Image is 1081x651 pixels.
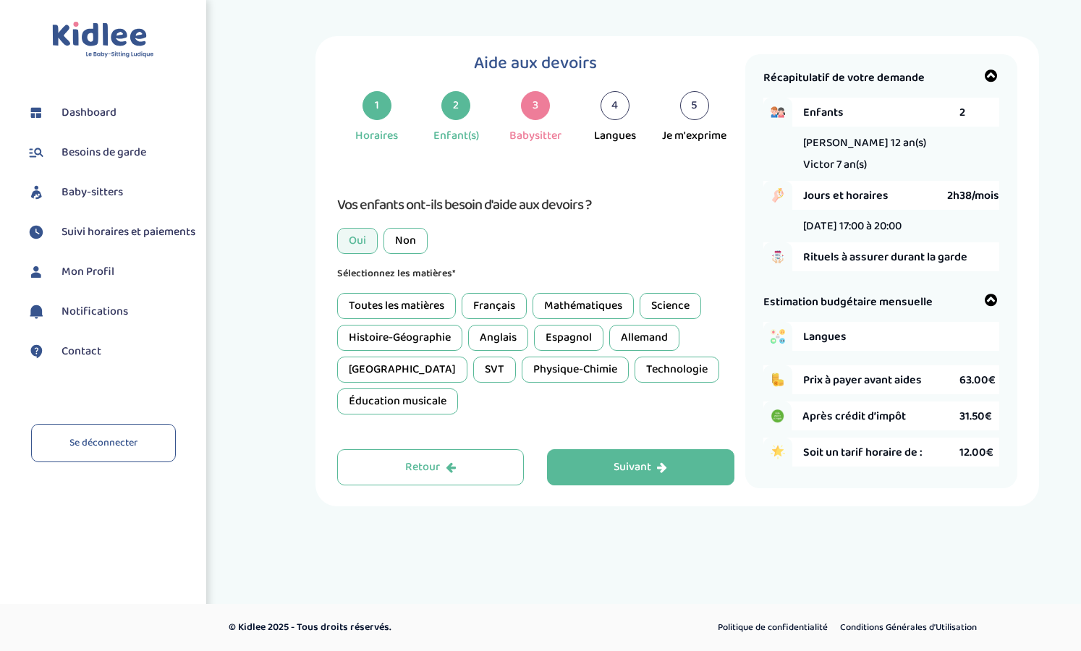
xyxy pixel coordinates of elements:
div: Science [640,293,701,319]
span: Langues [803,328,960,346]
img: hand_clock.png [763,181,792,210]
div: Physique-Chimie [522,357,629,383]
div: 2 [441,91,470,120]
img: logo.svg [52,22,154,59]
span: Prix à payer avant aides [803,371,960,389]
a: Notifications [25,301,195,323]
span: Rituels à assurer durant la garde [803,248,999,266]
img: suivihoraire.svg [25,221,47,243]
span: [PERSON_NAME] 12 an(s) [803,134,926,152]
div: Suivant [614,459,667,476]
img: profil.svg [25,261,47,283]
span: Récapitulatif de votre demande [763,69,925,87]
span: Contact [62,343,101,360]
span: 31.50€ [959,407,992,425]
div: SVT [473,357,516,383]
img: hand_to_do_list.png [763,242,792,271]
a: Dashboard [25,102,195,124]
div: Histoire-Géographie [337,325,462,351]
div: Technologie [635,357,719,383]
div: Enfant(s) [433,127,479,145]
span: Après crédit d’impôt [802,407,959,425]
button: Retour [337,449,525,485]
a: Suivi horaires et paiements [25,221,195,243]
span: 12.00€ [959,443,993,461]
span: 2h38/mois [947,187,999,205]
img: besoin.svg [25,142,47,163]
div: Français [462,293,527,319]
a: Se déconnecter [31,424,176,462]
span: Estimation budgétaire mensuelle [763,293,933,311]
a: Baby-sitters [25,182,195,203]
span: Jours et horaires [803,187,947,205]
img: boy_girl.png [763,98,792,127]
a: Conditions Générales d’Utilisation [835,618,982,637]
div: 5 [680,91,709,120]
a: Politique de confidentialité [713,618,833,637]
div: Allemand [609,325,679,351]
a: Contact [25,341,195,362]
div: Retour [405,459,456,476]
img: credit_impot.PNG [763,401,792,430]
span: Soit un tarif horaire de : [803,443,960,461]
span: Mon Profil [62,263,114,281]
p: © Kidlee 2025 - Tous droits réservés. [229,620,602,635]
p: Sélectionnez les matières* [337,265,734,281]
div: Toutes les matières [337,293,456,319]
a: Besoins de garde [25,142,195,163]
img: notification.svg [25,301,47,323]
img: contact.svg [25,341,47,362]
span: 63.00€ [959,371,996,389]
li: [DATE] 17:00 à 20:00 [803,217,902,235]
div: [GEOGRAPHIC_DATA] [337,357,467,383]
img: star.png [763,438,792,467]
span: Suivi horaires et paiements [62,224,195,241]
div: 1 [363,91,391,120]
div: Mathématiques [533,293,634,319]
span: Enfants [803,103,960,122]
div: Éducation musicale [337,388,458,414]
h1: Aide aux devoirs [337,54,734,73]
span: Dashboard [62,104,116,122]
div: Horaires [355,127,398,145]
div: Oui [337,228,378,254]
div: Je m'exprime [662,127,726,145]
span: Baby-sitters [62,184,123,201]
div: Anglais [468,325,528,351]
div: Babysitter [509,127,561,145]
img: coins.png [763,365,792,394]
div: Langues [594,127,636,145]
div: Espagnol [534,325,603,351]
button: Suivant [547,449,734,485]
span: Victor 7 an(s) [803,156,867,174]
h1: Vos enfants ont-ils besoin d'aide aux devoirs ? [337,193,734,216]
span: 2 [959,103,965,122]
span: Notifications [62,303,128,320]
div: 3 [521,91,550,120]
span: Besoins de garde [62,144,146,161]
a: Mon Profil [25,261,195,283]
img: dashboard.svg [25,102,47,124]
img: babysitters.svg [25,182,47,203]
div: 4 [601,91,629,120]
div: Non [383,228,428,254]
img: activities.png [763,322,792,351]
